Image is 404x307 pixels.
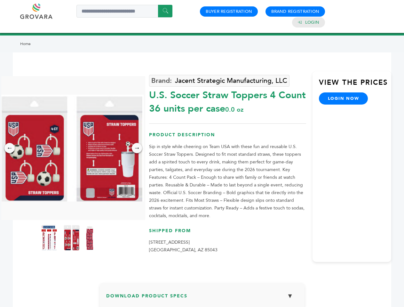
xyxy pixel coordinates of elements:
[149,132,306,143] h3: Product Description
[271,9,319,14] a: Brand Registration
[149,239,306,254] p: [STREET_ADDRESS] [GEOGRAPHIC_DATA], AZ 85043
[64,225,80,250] img: U.S. Soccer Straw Toppers – 4 Count 36 units per case 0.0 oz
[76,5,172,18] input: Search a product or brand...
[149,75,289,87] a: Jacent Strategic Manufacturing, LLC
[86,225,102,250] img: U.S. Soccer Straw Toppers – 4 Count 36 units per case 0.0 oz
[4,143,15,153] div: ←
[149,143,306,220] p: Sip in style while cheering on Team USA with these fun and reusable U.S. Soccer Straw Toppers. De...
[149,228,306,239] h3: Shipped From
[149,85,306,115] div: U.S. Soccer Straw Toppers 4 Count 36 units per case
[225,105,243,114] span: 0.0 oz
[282,289,298,303] button: ▼
[305,20,319,25] a: Login
[206,9,252,14] a: Buyer Registration
[20,41,31,46] a: Home
[319,92,368,105] a: login now
[132,143,142,153] div: →
[319,78,391,92] h3: View the Prices
[41,225,57,250] img: U.S. Soccer Straw Toppers – 4 Count 36 units per case 0.0 oz Product Label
